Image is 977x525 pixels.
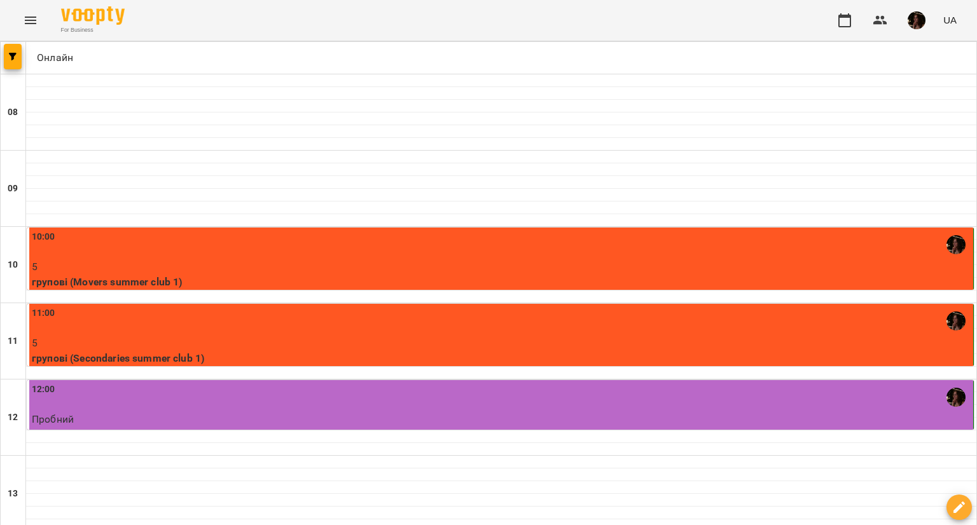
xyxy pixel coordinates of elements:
[8,334,18,348] h6: 11
[32,413,74,425] span: Пробний
[32,306,55,320] label: 11:00
[8,182,18,196] h6: 09
[8,411,18,425] h6: 12
[946,235,966,254] img: Катерина Халимендик
[8,258,18,272] h6: 10
[32,259,971,275] p: 5
[61,6,125,25] img: Voopty Logo
[946,388,966,407] img: Катерина Халимендик
[943,13,957,27] span: UA
[61,26,125,34] span: For Business
[32,275,971,290] p: групові (Movers summer club 1)
[946,311,966,331] img: Катерина Халимендик
[32,351,971,366] p: групові (Secondaries summer club 1)
[8,106,18,119] h6: 08
[15,5,46,36] button: Menu
[938,8,962,32] button: UA
[32,427,971,442] p: Пробний
[908,11,925,29] img: 1b79b5faa506ccfdadca416541874b02.jpg
[8,487,18,501] h6: 13
[32,383,55,397] label: 12:00
[32,336,971,351] p: 5
[31,50,73,65] p: Онлайн
[32,230,55,244] label: 10:00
